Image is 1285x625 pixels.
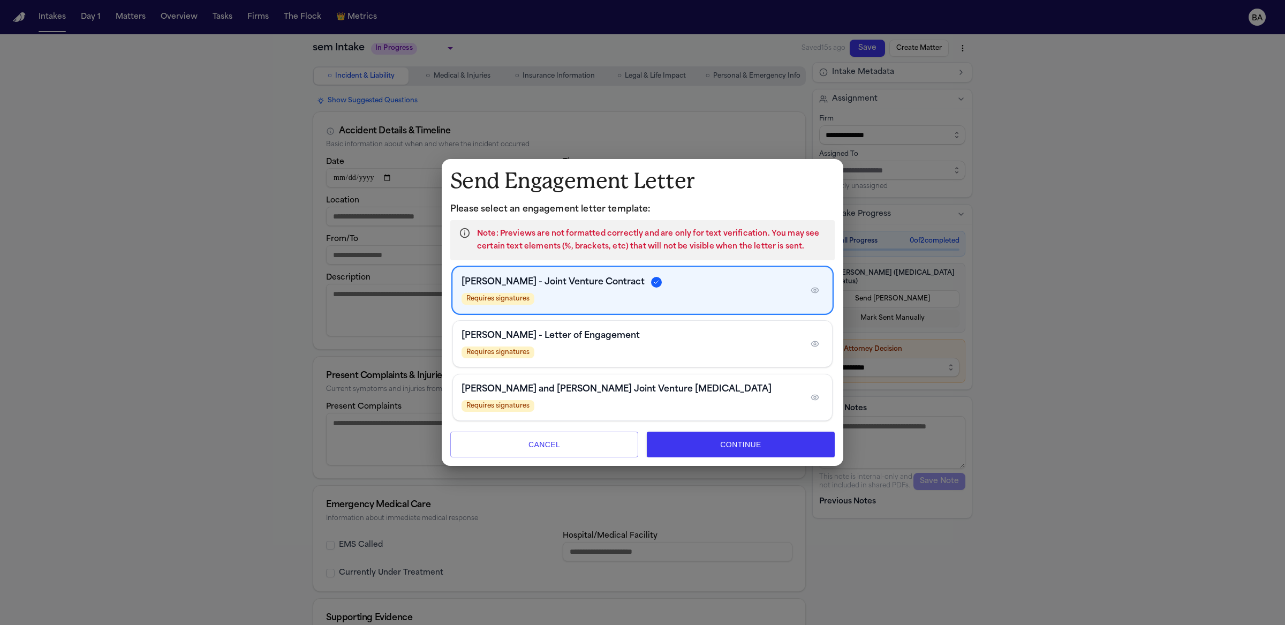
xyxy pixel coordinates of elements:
[462,383,772,396] h3: [PERSON_NAME] and [PERSON_NAME] Joint Venture [MEDICAL_DATA]
[477,228,826,253] p: Note: Previews are not formatted correctly and are only for text verification. You may see certai...
[462,276,645,289] h3: [PERSON_NAME] - Joint Venture Contract
[450,203,835,216] p: Please select an engagement letter template:
[806,282,823,299] button: Preview template
[806,335,823,352] button: Preview template
[462,329,640,342] h3: [PERSON_NAME] - Letter of Engagement
[450,432,638,457] button: Cancel
[462,293,534,305] span: Requires signatures
[647,432,835,457] button: Continue
[462,347,534,358] span: Requires signatures
[462,400,534,412] span: Requires signatures
[806,389,823,406] button: Preview template
[450,168,835,194] h1: Send Engagement Letter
